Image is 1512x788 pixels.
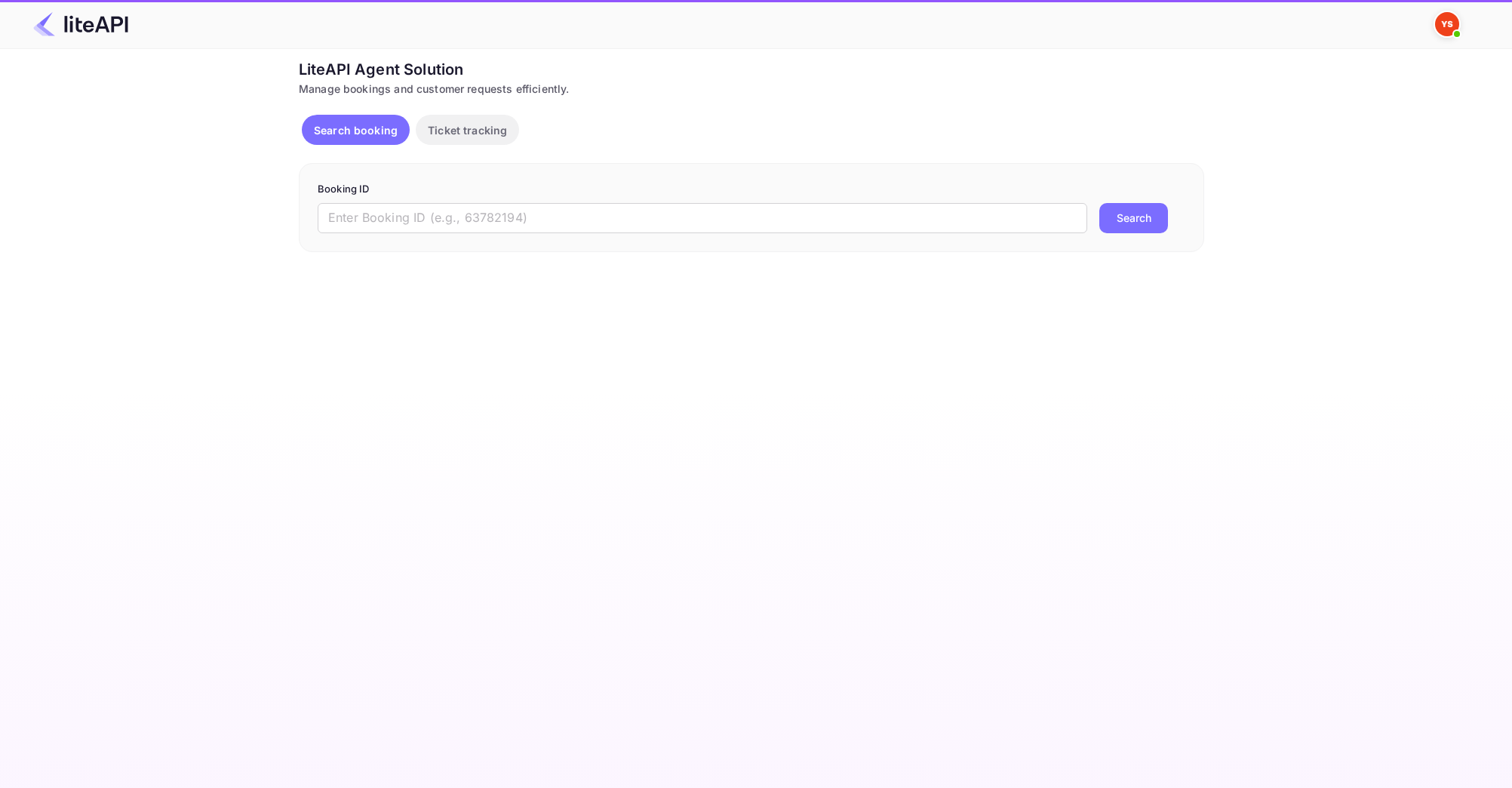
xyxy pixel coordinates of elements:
img: Yandex Support [1435,12,1459,36]
img: LiteAPI Logo [33,12,128,36]
input: Enter Booking ID (e.g., 63782194) [318,203,1087,233]
p: Booking ID [318,182,1185,197]
div: Manage bookings and customer requests efficiently. [299,81,1204,97]
div: LiteAPI Agent Solution [299,58,1204,81]
p: Ticket tracking [428,122,507,138]
p: Search booking [314,122,398,138]
button: Search [1099,203,1168,233]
